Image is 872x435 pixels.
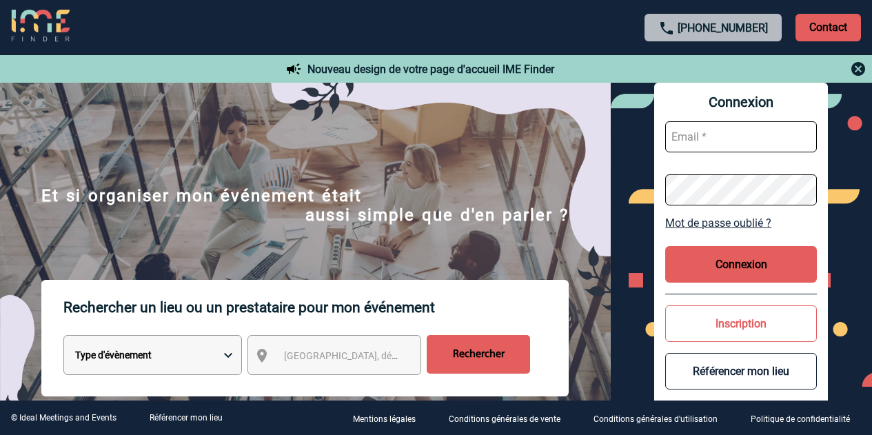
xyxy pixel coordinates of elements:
p: Mentions légales [353,414,416,424]
p: Politique de confidentialité [751,414,850,424]
a: Référencer mon lieu [150,413,223,423]
a: Conditions générales de vente [438,412,582,425]
p: Conditions générales de vente [449,414,560,424]
div: © Ideal Meetings and Events [11,413,116,423]
a: Politique de confidentialité [740,412,872,425]
p: Conditions générales d'utilisation [594,414,718,424]
a: Conditions générales d'utilisation [582,412,740,425]
button: Référencer mon lieu [665,353,817,390]
img: call-24-px.png [658,20,675,37]
a: Mot de passe oublié ? [665,216,817,230]
input: Rechercher [427,335,530,374]
button: Inscription [665,305,817,342]
span: [GEOGRAPHIC_DATA], département, région... [284,350,476,361]
p: Contact [795,14,861,41]
a: Mentions légales [342,412,438,425]
span: Connexion [665,94,817,110]
p: Rechercher un lieu ou un prestataire pour mon événement [63,280,569,335]
input: Email * [665,121,817,152]
a: [PHONE_NUMBER] [678,21,768,34]
button: Connexion [665,246,817,283]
